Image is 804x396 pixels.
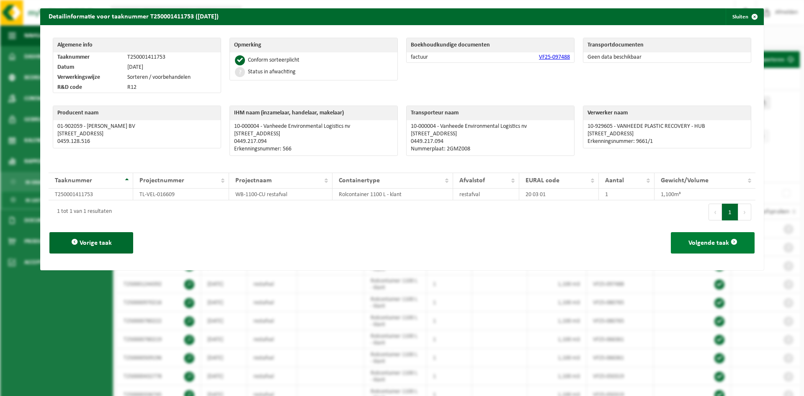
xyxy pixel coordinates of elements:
p: [STREET_ADDRESS] [234,131,393,137]
th: Algemene info [53,38,221,52]
a: VF25-097488 [539,54,570,60]
td: Verwerkingswijze [53,72,123,83]
td: 1,100m³ [655,189,755,200]
span: Projectnaam [235,177,272,184]
p: [STREET_ADDRESS] [411,131,570,137]
p: 10-000004 - Vanheede Environmental Logistics nv [234,123,393,130]
td: 20 03 01 [519,189,599,200]
div: Conform sorteerplicht [248,57,299,63]
button: 1 [722,204,738,220]
td: Geen data beschikbaar [583,52,751,62]
p: Erkenningsnummer: 9661/1 [588,138,747,145]
h2: Detailinformatie voor taaknummer T250001411753 ([DATE]) [40,8,227,24]
th: IHM naam (inzamelaar, handelaar, makelaar) [230,106,397,120]
td: restafval [453,189,519,200]
span: Aantal [605,177,624,184]
span: Volgende taak [688,240,729,246]
span: Projectnummer [139,177,184,184]
td: TL-VEL-016609 [133,189,229,200]
button: Next [738,204,751,220]
p: 10-929605 - VANHEEDE PLASTIC RECOVERY - HUB [588,123,747,130]
td: Taaknummer [53,52,123,62]
th: Verwerker naam [583,106,751,120]
div: 1 tot 1 van 1 resultaten [53,204,112,220]
span: Taaknummer [55,177,92,184]
div: Status in afwachting [248,69,296,75]
p: [STREET_ADDRESS] [57,131,216,137]
span: EURAL code [526,177,559,184]
td: T250001411753 [49,189,133,200]
span: Vorige taak [80,240,112,246]
p: 01-902059 - [PERSON_NAME] BV [57,123,216,130]
td: [DATE] [123,62,221,72]
p: 0449.217.094 [234,138,393,145]
td: Sorteren / voorbehandelen [123,72,221,83]
button: Previous [709,204,722,220]
span: Gewicht/Volume [661,177,709,184]
button: Volgende taak [671,232,755,254]
p: [STREET_ADDRESS] [588,131,747,137]
th: Opmerking [230,38,397,52]
td: T250001411753 [123,52,221,62]
td: Rolcontainer 1100 L - klant [332,189,453,200]
td: Datum [53,62,123,72]
p: 0449.217.094 [411,138,570,145]
p: Nummerplaat: 2GMZ008 [411,146,570,153]
button: Vorige taak [49,232,133,254]
p: 10-000004 - Vanheede Environmental Logistics nv [411,123,570,130]
span: Containertype [339,177,380,184]
th: Transportdocumenten [583,38,732,52]
td: R&D code [53,83,123,93]
td: factuur [407,52,472,62]
td: 1 [599,189,655,200]
th: Boekhoudkundige documenten [407,38,574,52]
th: Producent naam [53,106,221,120]
td: WB-1100-CU restafval [229,189,332,200]
th: Transporteur naam [407,106,574,120]
span: Afvalstof [459,177,485,184]
button: Sluiten [726,8,763,25]
p: 0459.128.516 [57,138,216,145]
td: R12 [123,83,221,93]
p: Erkenningsnummer: 566 [234,146,393,153]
